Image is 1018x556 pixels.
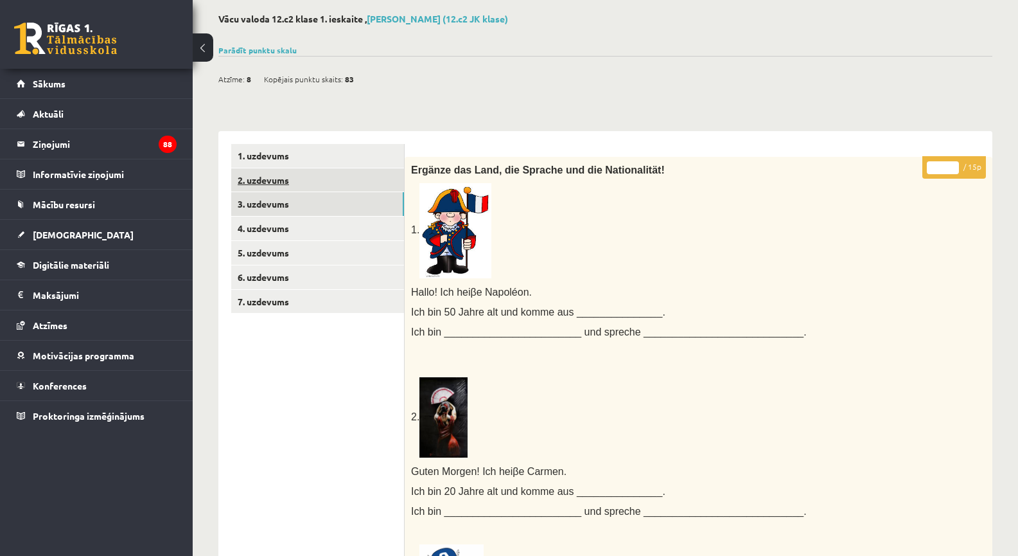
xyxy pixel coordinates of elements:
span: 8 [247,69,251,89]
p: / 15p [922,156,986,179]
span: e Napoléon. [477,287,532,298]
span: Aktuāli [33,108,64,120]
h2: Vācu valoda 12.c2 klase 1. ieskaite , [218,13,992,24]
span: 1. [411,224,491,235]
i: 88 [159,136,177,153]
a: [PERSON_NAME] (12.c2 JK klase) [367,13,508,24]
img: Resultado de imagem para french clipart [419,183,491,278]
span: Atzīme: [218,69,245,89]
a: Parādīt punktu skalu [218,45,297,55]
a: 5. uzdevums [231,241,404,265]
a: Motivācijas programma [17,341,177,370]
span: Ich bin 20 Jahre alt und komme aus _______________. [411,486,665,497]
span: Atzīmes [33,319,67,331]
a: Atzīmes [17,310,177,340]
legend: Informatīvie ziņojumi [33,159,177,189]
span: Sākums [33,78,66,89]
a: Digitālie materiāli [17,250,177,280]
span: Motivācijas programma [33,350,134,361]
a: Informatīvie ziņojumi [17,159,177,189]
a: Maksājumi [17,280,177,310]
a: 3. uzdevums [231,192,404,216]
img: Flamenco Tänzerin – Galerie Chromik [419,377,468,458]
a: Konferences [17,371,177,400]
span: Guten Morgen! Ich hei [411,466,513,477]
legend: Maksājumi [33,280,177,310]
span: β [513,466,518,477]
span: 2. [411,411,419,422]
span: Proktoringa izmēģinājums [33,410,145,422]
a: Aktuāli [17,99,177,129]
a: Ziņojumi88 [17,129,177,159]
span: Hallo! Ich hei [411,287,471,298]
a: 4. uzdevums [231,217,404,240]
span: e Carmen. [519,466,567,477]
body: Editor, wiswyg-editor-user-answer-47434054231020 [13,13,561,126]
a: Rīgas 1. Tālmācības vidusskola [14,22,117,55]
span: Ergänze das Land, die Sprache und die Nationalität! [411,165,665,175]
span: Mācību resursi [33,199,95,210]
a: 1. uzdevums [231,144,404,168]
span: Konferences [33,380,87,391]
a: 2. uzdevums [231,168,404,192]
span: 83 [345,69,354,89]
a: [DEMOGRAPHIC_DATA] [17,220,177,249]
span: Kopējais punktu skaits: [264,69,343,89]
span: Digitālie materiāli [33,259,109,271]
span: [DEMOGRAPHIC_DATA] [33,229,134,240]
a: 6. uzdevums [231,265,404,289]
a: Sākums [17,69,177,98]
legend: Ziņojumi [33,129,177,159]
a: Mācību resursi [17,190,177,219]
span: β [471,287,477,298]
span: Ich bin ________________________ und spreche ____________________________. [411,327,807,337]
a: Proktoringa izmēģinājums [17,401,177,431]
span: Ich bin ________________________ und spreche ____________________________. [411,506,807,517]
a: 7. uzdevums [231,290,404,314]
span: Ich bin 50 Jahre alt und komme aus _______________. [411,307,665,318]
